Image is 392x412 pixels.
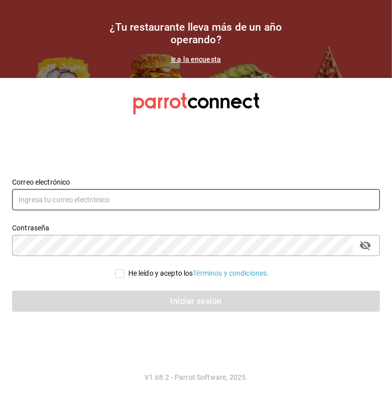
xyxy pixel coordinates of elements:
input: Ingresa tu correo electrónico [12,189,380,210]
h1: ¿Tu restaurante lleva más de un año operando? [96,21,297,46]
label: Correo electrónico [12,179,380,186]
p: V1.68.2 - Parrot Software, 2025. [12,372,380,382]
a: Términos y condiciones. [193,269,269,277]
label: Contraseña [12,225,380,232]
a: Ir a la encuesta [171,55,221,63]
div: He leído y acepto los [128,268,269,279]
button: passwordField [357,237,374,254]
